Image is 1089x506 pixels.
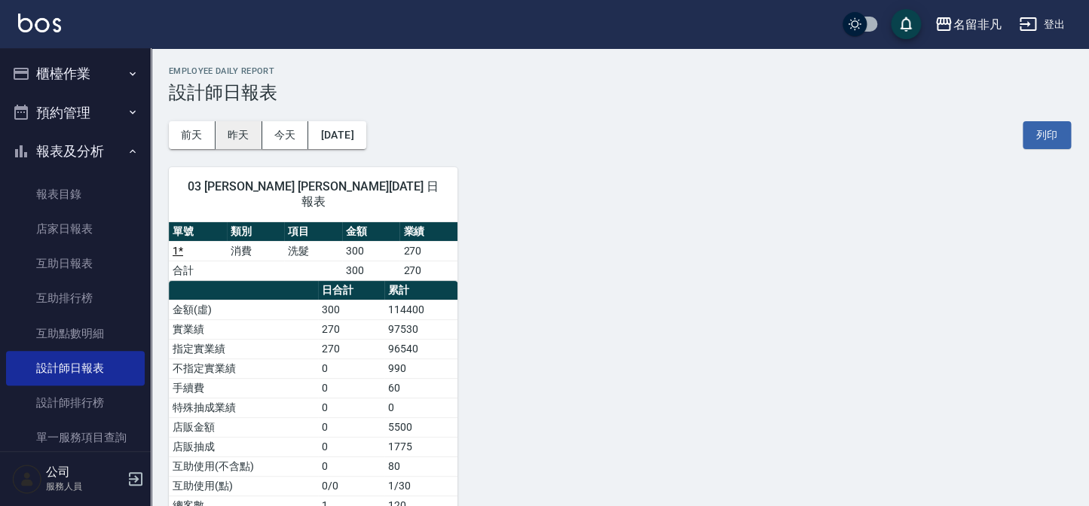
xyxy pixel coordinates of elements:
img: Logo [18,14,61,32]
td: 114400 [384,300,457,319]
td: 80 [384,456,457,476]
td: 實業績 [169,319,318,339]
td: 0 [318,417,384,437]
td: 0 [384,398,457,417]
button: 列印 [1023,121,1071,149]
td: 5500 [384,417,457,437]
div: 名留非凡 [953,15,1001,34]
th: 日合計 [318,281,384,300]
button: 前天 [169,121,216,149]
td: 店販抽成 [169,437,318,456]
button: 今天 [262,121,309,149]
td: 990 [384,358,457,378]
td: 合計 [169,261,227,280]
a: 報表目錄 [6,177,145,212]
td: 300 [318,300,384,319]
td: 270 [399,241,457,261]
img: Person [12,464,42,494]
button: [DATE] [308,121,366,149]
button: 昨天 [216,121,262,149]
th: 累計 [384,281,457,300]
th: 金額 [342,222,400,242]
table: a dense table [169,222,457,281]
th: 單號 [169,222,227,242]
td: 270 [399,261,457,280]
td: 0 [318,378,384,398]
td: 不指定實業績 [169,358,318,378]
td: 手續費 [169,378,318,398]
td: 0 [318,456,384,476]
button: 名留非凡 [928,9,1007,40]
td: 金額(虛) [169,300,318,319]
td: 97530 [384,319,457,339]
a: 設計師日報表 [6,351,145,386]
a: 互助排行榜 [6,281,145,315]
button: 登出 [1013,11,1071,38]
a: 店家日報表 [6,212,145,246]
h2: Employee Daily Report [169,66,1071,76]
td: 消費 [227,241,285,261]
button: 櫃檯作業 [6,54,145,93]
td: 0 [318,437,384,456]
a: 單一服務項目查詢 [6,420,145,455]
td: 300 [342,261,400,280]
span: 03 [PERSON_NAME] [PERSON_NAME][DATE] 日報表 [187,179,439,209]
td: 1/30 [384,476,457,495]
button: 預約管理 [6,93,145,133]
td: 1775 [384,437,457,456]
a: 設計師排行榜 [6,386,145,420]
td: 指定實業績 [169,339,318,358]
td: 270 [318,339,384,358]
p: 服務人員 [46,480,123,493]
td: 96540 [384,339,457,358]
td: 特殊抽成業績 [169,398,318,417]
td: 互助使用(點) [169,476,318,495]
th: 類別 [227,222,285,242]
td: 0 [318,358,384,378]
a: 互助點數明細 [6,316,145,351]
th: 項目 [284,222,342,242]
td: 洗髮 [284,241,342,261]
button: 報表及分析 [6,132,145,171]
td: 0/0 [318,476,384,495]
th: 業績 [399,222,457,242]
button: save [891,9,921,39]
td: 300 [342,241,400,261]
td: 270 [318,319,384,339]
td: 店販金額 [169,417,318,437]
td: 60 [384,378,457,398]
h5: 公司 [46,465,123,480]
a: 互助日報表 [6,246,145,281]
h3: 設計師日報表 [169,82,1071,103]
td: 互助使用(不含點) [169,456,318,476]
td: 0 [318,398,384,417]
